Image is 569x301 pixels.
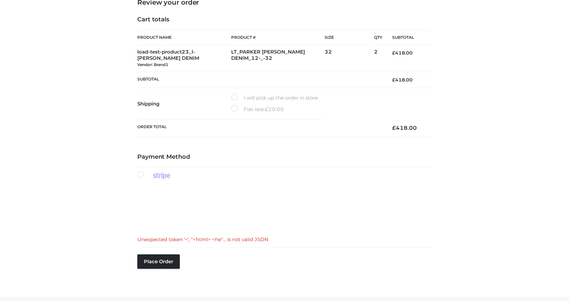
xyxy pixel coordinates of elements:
[137,153,432,161] h4: Payment Method
[392,77,395,83] span: £
[382,30,432,45] th: Subtotal
[392,125,417,131] bdi: 418.00
[137,72,382,88] th: Subtotal
[137,16,432,23] h4: Cart totals
[231,105,284,114] label: Flat rate:
[231,94,319,102] label: I will pick up the order in store.
[137,30,231,45] th: Product Name
[136,187,430,228] iframe: Secure payment input frame
[137,235,432,244] div: Unexpected token '<', "<html> <he"... is not valid JSON
[265,106,268,112] span: £
[137,119,382,137] th: Order Total
[231,45,325,72] td: LT_PARKER [PERSON_NAME] DENIM_12-_-32
[137,88,231,119] th: Shipping
[392,50,413,56] bdi: 418.00
[374,30,382,45] th: Qty
[137,45,231,72] td: load-test-product23_l-[PERSON_NAME] DENIM
[325,30,371,45] th: Size
[374,45,382,72] td: 2
[392,77,413,83] bdi: 418.00
[231,30,325,45] th: Product #
[392,50,395,56] span: £
[265,106,284,112] bdi: 20.00
[137,254,180,269] button: Place order
[137,62,168,67] small: Vendor: Brand1
[392,125,396,131] span: £
[325,45,374,72] td: 32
